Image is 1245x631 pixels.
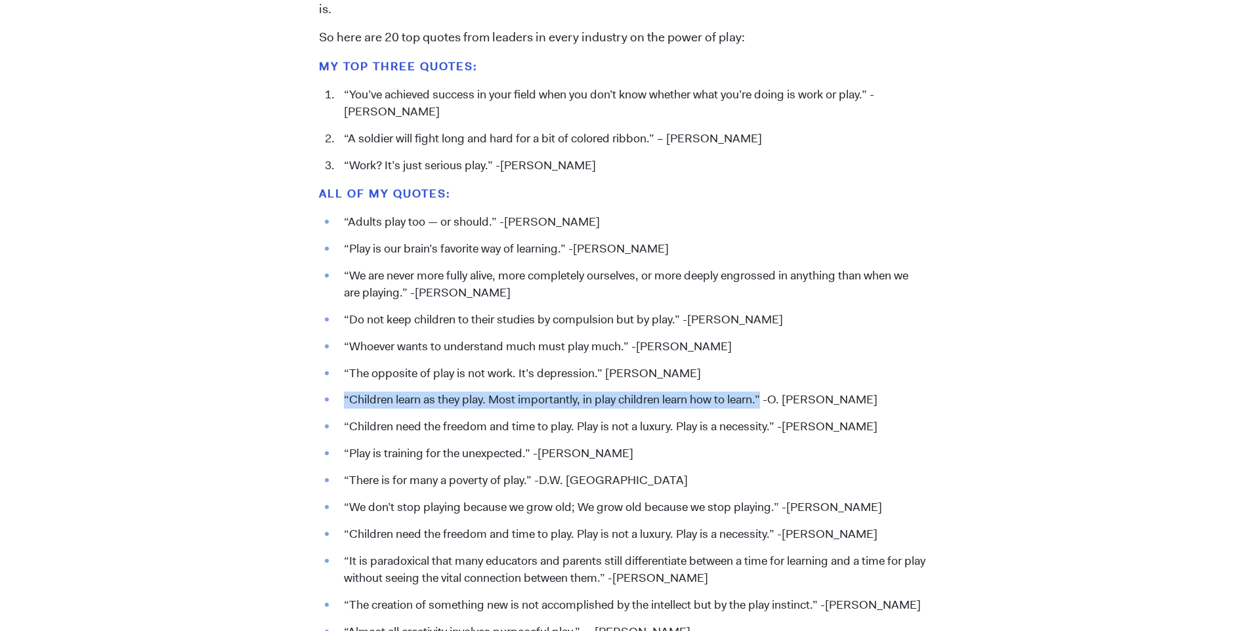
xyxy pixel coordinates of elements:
[337,241,926,258] li: “Play is our brain’s favorite way of learning.” -[PERSON_NAME]
[337,418,926,436] li: “Children need the freedom and time to play. Play is not a luxury. Play is a necessity.” -[PERSON...
[337,526,926,543] li: “Children need the freedom and time to play. Play is not a luxury. Play is a necessity.” -[PERSON...
[337,157,926,174] li: “Work? It’s just serious play.” -[PERSON_NAME]
[319,59,478,73] strong: My top three QUOTES:
[319,186,451,201] strong: All of my QUOTES:
[337,268,926,302] li: “We are never more fully alive, more completely ourselves, or more deeply engrossed in anything t...
[337,472,926,489] li: “There is for many a poverty of play.” -D.W. [GEOGRAPHIC_DATA]
[337,312,926,329] li: “Do not keep children to their studies by compulsion but by play.” -[PERSON_NAME]
[337,597,926,614] li: “The creation of something new is not accomplished by the intellect but by the play instinct.” -[...
[337,499,926,516] li: “We don’t stop playing because we grow old; We grow old because we stop playing.” -[PERSON_NAME]
[337,392,926,409] li: “Children learn as they play. Most importantly, in play children learn how to learn.” -O. [PERSON...
[337,87,926,121] li: “You’ve achieved success in your field when you don’t know whether what you’re doing is work or p...
[337,214,926,231] li: “Adults play too — or should.” -[PERSON_NAME]
[319,29,745,45] span: So here are 20 top quotes from leaders in every industry on the power of play:
[337,445,926,462] li: “Play is training for the unexpected.” -[PERSON_NAME]
[337,365,926,382] li: “The opposite of play is not work. It’s depression.” [PERSON_NAME]
[337,338,926,356] li: “Whoever wants to understand much must play much.” -[PERSON_NAME]
[337,131,926,148] li: “A soldier will fight long and hard for a bit of colored ribbon.” – [PERSON_NAME]
[337,553,926,587] li: “It is paradoxical that many educators and parents still differentiate between a time for learnin...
